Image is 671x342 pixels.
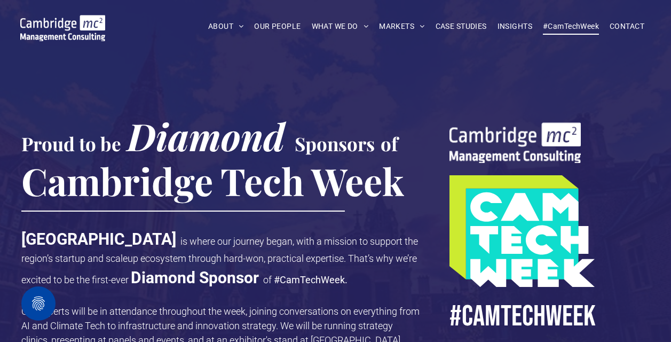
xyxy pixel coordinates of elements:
a: WHAT WE DO [306,18,374,35]
a: INSIGHTS [492,18,538,35]
a: OUR PEOPLE [249,18,306,35]
a: CASE STUDIES [430,18,492,35]
span: Sponsors [295,131,375,156]
span: #CamTECHWEEK [449,299,596,335]
span: Cambridge Tech Week [21,156,404,206]
a: CONTACT [604,18,650,35]
img: Cambridge MC Logo [20,15,106,41]
span: Diamond [127,111,285,161]
span: is where our journey began, with a mission to support the region’s startup and scaleup ecosystem ... [21,236,418,285]
a: ABOUT [203,18,249,35]
strong: Diamond Sponsor [131,268,259,287]
span: #CamTechWeek. [274,274,348,285]
a: MARKETS [374,18,430,35]
span: of [381,131,398,156]
img: A turquoise and lime green geometric graphic with the words CAM TECH WEEK in bold white letters s... [449,175,595,287]
span: Proud to be [21,131,121,156]
strong: [GEOGRAPHIC_DATA] [21,230,176,248]
span: of [263,274,272,285]
a: #CamTechWeek [538,18,604,35]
